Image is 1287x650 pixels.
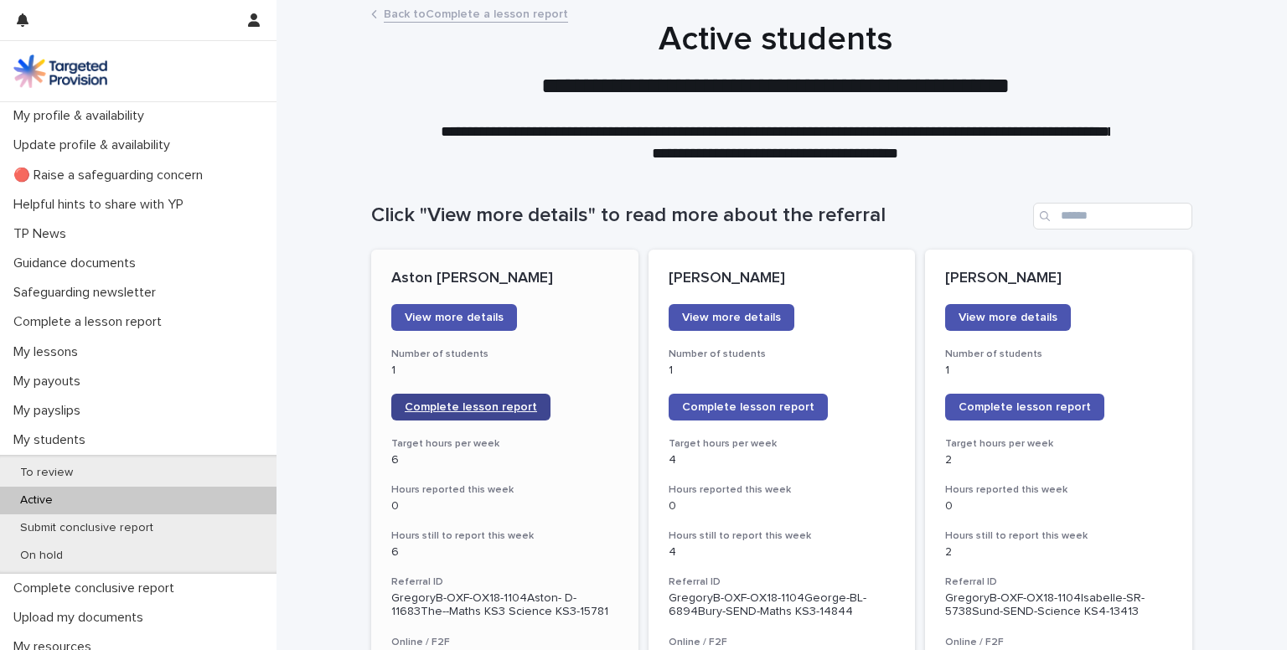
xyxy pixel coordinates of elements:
h3: Number of students [669,348,896,361]
p: Submit conclusive report [7,521,167,535]
p: Complete conclusive report [7,580,188,596]
p: My payouts [7,374,94,389]
p: 6 [391,453,618,467]
h3: Online / F2F [669,636,896,649]
p: 1 [391,364,618,378]
h3: Hours reported this week [391,483,618,497]
p: [PERSON_NAME] [669,270,896,288]
a: Back toComplete a lesson report [384,3,568,23]
h3: Target hours per week [945,437,1172,451]
p: My students [7,432,99,448]
a: View more details [669,304,794,331]
p: 4 [669,453,896,467]
p: Upload my documents [7,610,157,626]
h3: Hours reported this week [669,483,896,497]
h3: Referral ID [391,575,618,589]
p: 0 [669,499,896,513]
p: My lessons [7,344,91,360]
p: GregoryB-OXF-OX18-1104George-BL-6894Bury-SEND-Maths KS3-14844 [669,591,896,620]
a: View more details [391,304,517,331]
p: 1 [669,364,896,378]
p: TP News [7,226,80,242]
p: 0 [945,499,1172,513]
h3: Target hours per week [391,437,618,451]
a: Complete lesson report [669,394,828,420]
h1: Active students [364,19,1186,59]
h3: Number of students [391,348,618,361]
img: M5nRWzHhSzIhMunXDL62 [13,54,107,88]
span: View more details [682,312,781,323]
h3: Number of students [945,348,1172,361]
p: 2 [945,545,1172,560]
p: [PERSON_NAME] [945,270,1172,288]
a: Complete lesson report [391,394,550,420]
p: On hold [7,549,76,563]
h3: Hours still to report this week [669,529,896,543]
p: 0 [391,499,618,513]
span: View more details [405,312,504,323]
p: Update profile & availability [7,137,183,153]
p: My profile & availability [7,108,158,124]
h3: Online / F2F [391,636,618,649]
h3: Target hours per week [669,437,896,451]
h3: Hours reported this week [945,483,1172,497]
p: My payslips [7,403,94,419]
p: GregoryB-OXF-OX18-1104Aston- D-11683The--Maths KS3 Science KS3-15781 [391,591,618,620]
h1: Click "View more details" to read more about the referral [371,204,1026,228]
h3: Online / F2F [945,636,1172,649]
span: Complete lesson report [405,401,537,413]
p: Guidance documents [7,255,149,271]
p: 6 [391,545,618,560]
h3: Hours still to report this week [945,529,1172,543]
p: Safeguarding newsletter [7,285,169,301]
h3: Referral ID [945,575,1172,589]
a: View more details [945,304,1071,331]
input: Search [1033,203,1192,230]
p: To review [7,466,86,480]
span: Complete lesson report [682,401,814,413]
p: 2 [945,453,1172,467]
span: Complete lesson report [959,401,1091,413]
a: Complete lesson report [945,394,1104,420]
p: 1 [945,364,1172,378]
p: Helpful hints to share with YP [7,197,197,213]
p: 4 [669,545,896,560]
span: View more details [959,312,1057,323]
p: Active [7,493,66,508]
h3: Hours still to report this week [391,529,618,543]
p: 🔴 Raise a safeguarding concern [7,168,216,183]
p: Complete a lesson report [7,314,175,330]
p: Aston [PERSON_NAME] [391,270,618,288]
p: GregoryB-OXF-OX18-1104Isabelle-SR-5738Sund-SEND-Science KS4-13413 [945,591,1172,620]
h3: Referral ID [669,575,896,589]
